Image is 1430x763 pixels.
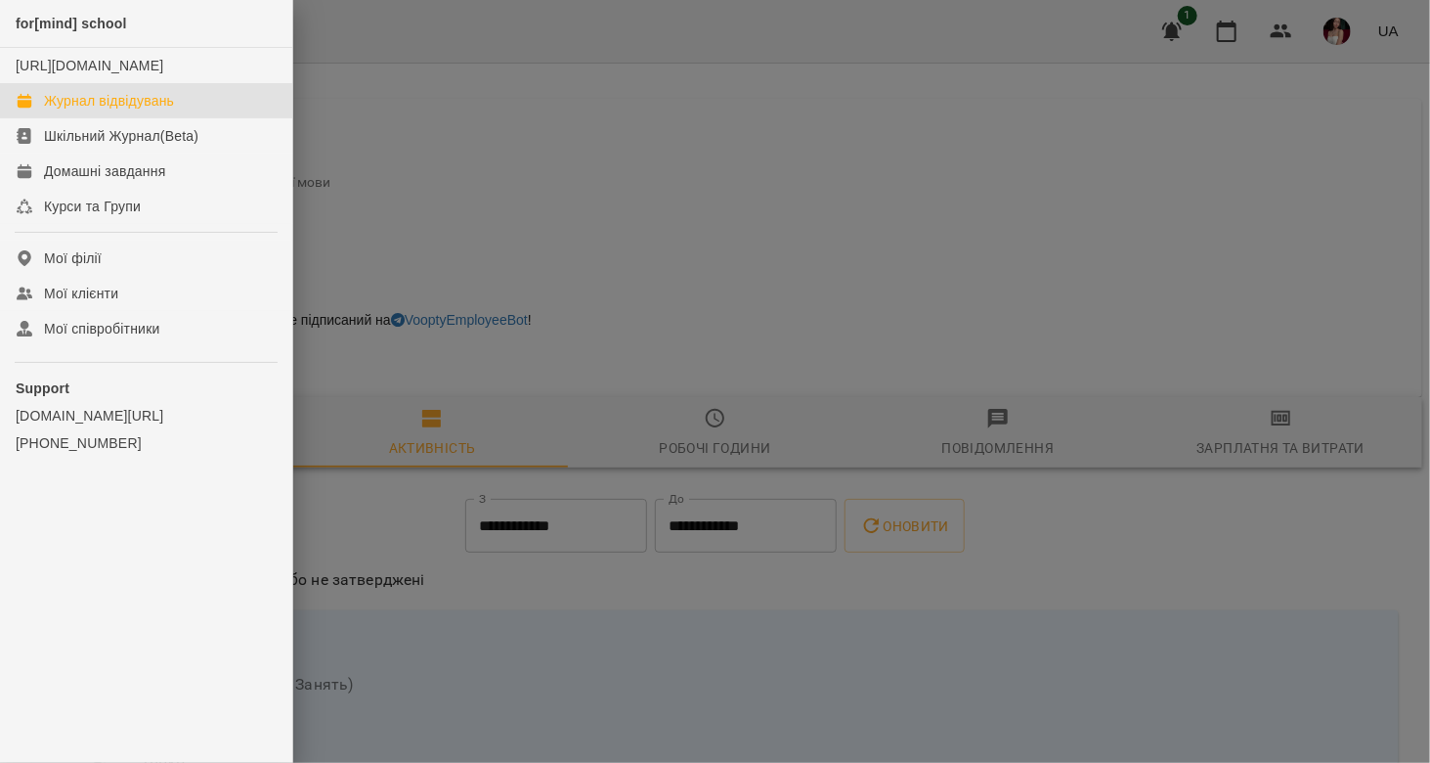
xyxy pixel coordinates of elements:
div: Курси та Групи [44,197,141,216]
div: Мої клієнти [44,284,118,303]
p: Support [16,379,277,398]
div: Мої співробітники [44,319,160,338]
div: Мої філії [44,248,102,268]
a: [URL][DOMAIN_NAME] [16,58,163,73]
div: Журнал відвідувань [44,91,174,111]
span: for[mind] school [16,16,127,31]
a: [PHONE_NUMBER] [16,433,277,453]
div: Домашні завдання [44,161,165,181]
a: [DOMAIN_NAME][URL] [16,406,277,426]
div: Шкільний Журнал(Beta) [44,126,198,146]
